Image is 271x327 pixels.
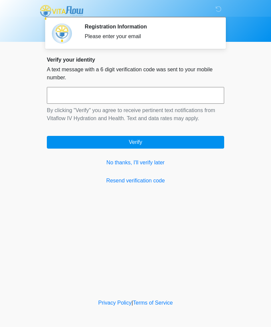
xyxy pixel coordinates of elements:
[47,57,224,63] h2: Verify your identity
[47,106,224,122] p: By clicking "Verify" you agree to receive pertinent text notifications from Vitaflow IV Hydration...
[98,300,132,306] a: Privacy Policy
[131,300,133,306] a: |
[47,136,224,149] button: Verify
[40,5,83,20] img: Vitaflow IV Hydration and Health Logo
[47,66,224,82] p: A text message with a 6 digit verification code was sent to your mobile number.
[133,300,173,306] a: Terms of Service
[52,23,72,44] img: Agent Avatar
[47,159,224,167] a: No thanks, I'll verify later
[85,23,214,30] h2: Registration Information
[85,32,214,40] div: Please enter your email
[47,177,224,185] a: Resend verification code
